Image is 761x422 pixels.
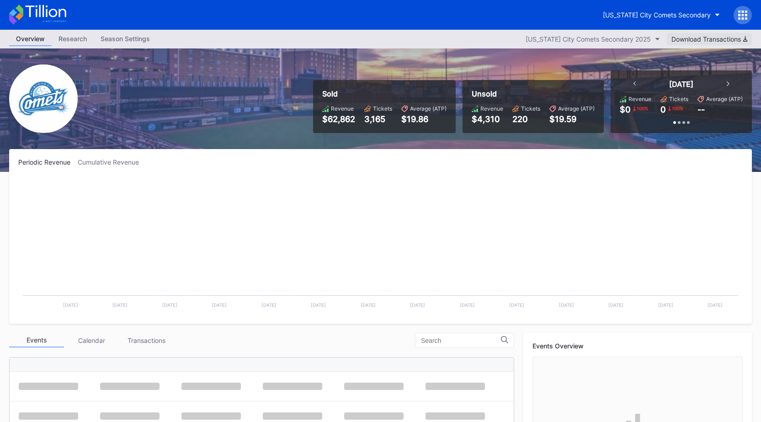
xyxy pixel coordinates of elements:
text: [DATE] [559,302,574,308]
text: [DATE] [63,302,78,308]
text: [DATE] [162,302,177,308]
text: [DATE] [261,302,277,308]
text: [DATE] [460,302,475,308]
button: Download Transactions [667,33,752,45]
div: 100 % [636,105,649,112]
button: [US_STATE] City Comets Secondary [596,6,727,23]
div: Calendar [64,333,119,347]
input: Search [421,337,501,344]
div: Transactions [119,333,174,347]
div: Cumulative Revenue [78,158,146,166]
a: Research [52,32,94,46]
div: Events [9,333,64,347]
text: [DATE] [509,302,524,308]
text: [DATE] [410,302,425,308]
div: Average (ATP) [558,105,595,112]
div: 0 [660,105,666,114]
div: Download Transactions [671,35,747,43]
div: Tickets [521,105,540,112]
div: Revenue [628,96,651,102]
text: [DATE] [708,302,723,308]
div: Average (ATP) [410,105,447,112]
div: Research [52,32,94,45]
div: -- [697,105,705,114]
img: Oklahoma_City_Dodgers.png [9,64,78,133]
div: Sold [322,89,447,98]
a: Overview [9,32,52,46]
div: Periodic Revenue [18,158,78,166]
text: [DATE] [311,302,326,308]
text: [DATE] [608,302,623,308]
text: [DATE] [361,302,376,308]
text: [DATE] [112,302,128,308]
div: $4,310 [472,114,503,124]
a: Season Settings [94,32,157,46]
div: [DATE] [669,80,693,89]
svg: Chart title [18,177,743,315]
text: [DATE] [212,302,227,308]
div: Revenue [331,105,354,112]
div: [US_STATE] City Comets Secondary [603,11,711,19]
div: 3,165 [364,114,392,124]
div: $62,862 [322,114,355,124]
div: $19.86 [401,114,447,124]
text: [DATE] [658,302,673,308]
div: Tickets [373,105,392,112]
div: 220 [512,114,540,124]
div: Revenue [480,105,503,112]
div: Events Overview [532,342,743,350]
div: Unsold [472,89,595,98]
div: 100 % [671,105,684,112]
div: [US_STATE] City Comets Secondary 2025 [526,35,651,43]
div: Average (ATP) [706,96,743,102]
div: $19.59 [549,114,595,124]
div: $0 [620,105,631,114]
div: Season Settings [94,32,157,45]
button: [US_STATE] City Comets Secondary 2025 [521,33,665,45]
div: Tickets [669,96,688,102]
